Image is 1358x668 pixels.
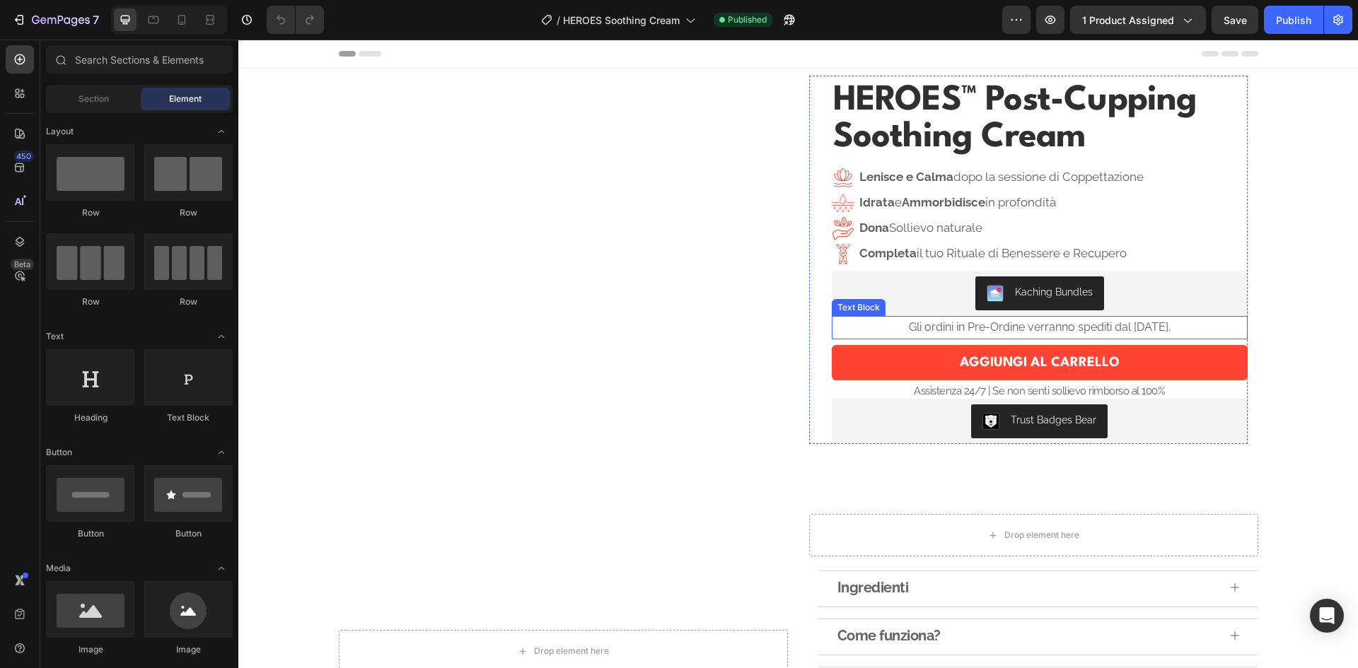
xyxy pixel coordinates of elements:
div: Image [144,643,233,656]
div: Heading [46,411,135,424]
span: Media [46,562,71,575]
strong: Completa [621,206,678,221]
button: AGGIUNGI AL CARRELLO [593,305,1009,341]
strong: Ammorbidisce [663,156,747,170]
strong: Idrata [621,156,656,170]
button: Publish [1264,6,1323,34]
img: CLDR_q6erfwCEAE=.png [744,373,761,390]
div: Row [144,295,233,308]
div: Text Block [596,262,644,274]
p: Come funziona? [599,587,702,604]
span: / [557,13,560,28]
div: Button [144,527,233,540]
span: Section [79,93,109,105]
span: Save [1224,14,1247,26]
p: dopo la sessione di Coppettazione [621,129,905,147]
p: Gli ordini in Pre-Ordine verranno spediti dal [DATE]. [595,278,1008,298]
strong: Lenisce e Calma [621,130,715,144]
div: Row [46,206,135,219]
div: Trust Badges Bear [772,373,858,388]
span: Button [46,446,72,459]
div: Image [46,643,135,656]
strong: Dona [621,181,651,195]
iframe: Design area [238,40,1358,668]
h1: HEROES™ Post-Cupping Soothing Cream [593,42,1009,118]
button: Kaching Bundles [737,237,866,271]
span: Element [169,93,202,105]
input: Search Sections & Elements [46,45,233,74]
div: Button [46,527,135,540]
p: il tuo Rituale di Benessere e Recupero [621,205,905,223]
p: Ingredienti [599,539,671,556]
span: Toggle open [210,325,233,348]
span: Layout [46,125,74,138]
span: Text [46,330,64,343]
div: Drop element here [766,490,841,501]
div: Drop element here [296,606,371,617]
div: Row [144,206,233,219]
span: HEROES Soothing Cream [563,13,680,28]
div: Text Block [144,411,233,424]
button: 1 product assigned [1070,6,1206,34]
div: Open Intercom Messenger [1310,599,1344,633]
span: Toggle open [210,557,233,580]
div: Kaching Bundles [777,245,854,260]
div: 450 [13,151,34,162]
p: Assistenza 24/7 | Se non senti sollievo rimborso al 100% [595,345,1008,358]
img: KachingBundles.png [748,245,765,262]
p: Sollievo naturale [621,180,905,198]
button: 7 [6,6,105,34]
button: Trust Badges Bear [733,365,869,399]
button: Save [1212,6,1258,34]
p: 7 [93,11,99,28]
span: Published [728,13,767,26]
span: Toggle open [210,441,233,464]
p: e in profondità [621,154,905,172]
span: Toggle open [210,120,233,143]
div: Beta [11,259,34,270]
div: Publish [1276,13,1311,28]
div: Row [46,295,135,308]
div: Undo/Redo [267,6,324,34]
div: AGGIUNGI AL CARRELLO [721,314,881,332]
span: 1 product assigned [1082,13,1174,28]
